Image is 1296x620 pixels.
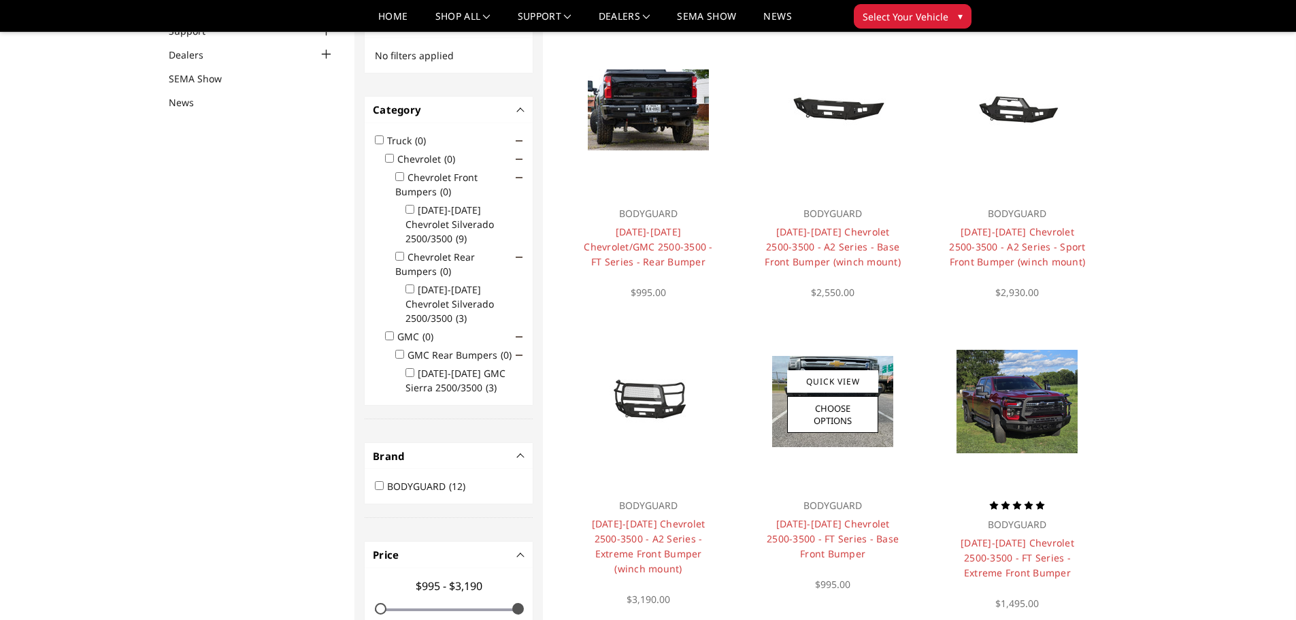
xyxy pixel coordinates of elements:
[765,206,901,222] p: BODYGUARD
[486,381,497,394] span: (3)
[518,551,525,558] button: -
[516,333,522,340] span: Click to show/hide children
[995,597,1039,610] span: $1,495.00
[854,4,971,29] button: Select Your Vehicle
[815,578,850,591] span: $995.00
[405,367,505,394] label: [DATE]-[DATE] GMC Sierra 2500/3500
[440,185,451,198] span: (0)
[958,9,963,23] span: ▾
[518,12,571,31] a: Support
[387,480,473,493] label: BODYGUARD
[415,134,426,147] span: (0)
[949,206,1086,222] p: BODYGUARD
[516,156,522,163] span: Click to show/hide children
[631,286,666,299] span: $995.00
[501,348,512,361] span: (0)
[516,352,522,359] span: Click to show/hide children
[395,171,478,198] label: Chevrolet Front Bumpers
[408,348,520,361] label: GMC Rear Bumpers
[677,12,736,31] a: SEMA Show
[584,225,712,268] a: [DATE]-[DATE] Chevrolet/GMC 2500-3500 - FT Series - Rear Bumper
[373,547,525,563] h4: Price
[440,265,451,278] span: (0)
[456,232,467,245] span: (9)
[375,49,454,62] span: No filters applied
[949,225,1085,268] a: [DATE]-[DATE] Chevrolet 2500-3500 - A2 Series - Sport Front Bumper (winch mount)
[387,134,434,147] label: Truck
[373,102,525,118] h4: Category
[422,330,433,343] span: (0)
[405,283,494,325] label: [DATE]-[DATE] Chevrolet Silverado 2500/3500
[580,206,716,222] p: BODYGUARD
[395,250,475,278] label: Chevrolet Rear Bumpers
[811,286,854,299] span: $2,550.00
[169,48,220,62] a: Dealers
[995,286,1039,299] span: $2,930.00
[169,71,239,86] a: SEMA Show
[961,536,1074,579] a: [DATE]-[DATE] Chevrolet 2500-3500 - FT Series - Extreme Front Bumper
[444,152,455,165] span: (0)
[765,225,901,268] a: [DATE]-[DATE] Chevrolet 2500-3500 - A2 Series - Base Front Bumper (winch mount)
[456,312,467,325] span: (3)
[767,517,899,560] a: [DATE]-[DATE] Chevrolet 2500-3500 - FT Series - Base Front Bumper
[627,593,670,606] span: $3,190.00
[580,497,716,514] p: BODYGUARD
[397,152,463,165] label: Chevrolet
[863,10,948,24] span: Select Your Vehicle
[449,480,465,493] span: (12)
[516,174,522,181] span: Click to show/hide children
[1228,555,1296,620] iframe: Chat Widget
[763,12,791,31] a: News
[169,95,211,110] a: News
[518,453,525,459] button: -
[435,12,491,31] a: shop all
[592,517,705,575] a: [DATE]-[DATE] Chevrolet 2500-3500 - A2 Series - Extreme Front Bumper (winch mount)
[516,254,522,261] span: Click to show/hide children
[599,12,650,31] a: Dealers
[765,497,901,514] p: BODYGUARD
[787,396,878,433] a: Choose Options
[787,370,878,393] a: Quick View
[378,12,408,31] a: Home
[405,203,494,245] label: [DATE]-[DATE] Chevrolet Silverado 2500/3500
[949,517,1086,533] p: BODYGUARD
[518,106,525,113] button: -
[516,137,522,144] span: Click to show/hide children
[397,330,442,343] label: GMC
[373,448,525,464] h4: Brand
